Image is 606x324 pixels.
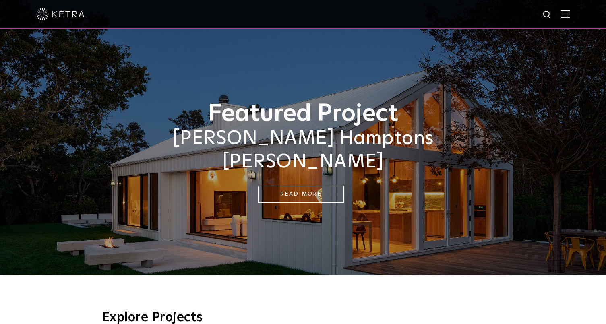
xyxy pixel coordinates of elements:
h1: Featured Project [102,101,505,127]
h3: Explore Projects [102,311,505,324]
h2: [PERSON_NAME] Hamptons [PERSON_NAME] [102,127,505,173]
a: Read More [258,186,344,203]
img: Hamburger%20Nav.svg [561,10,570,18]
img: ketra-logo-2019-white [36,8,85,20]
img: search icon [542,10,552,20]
